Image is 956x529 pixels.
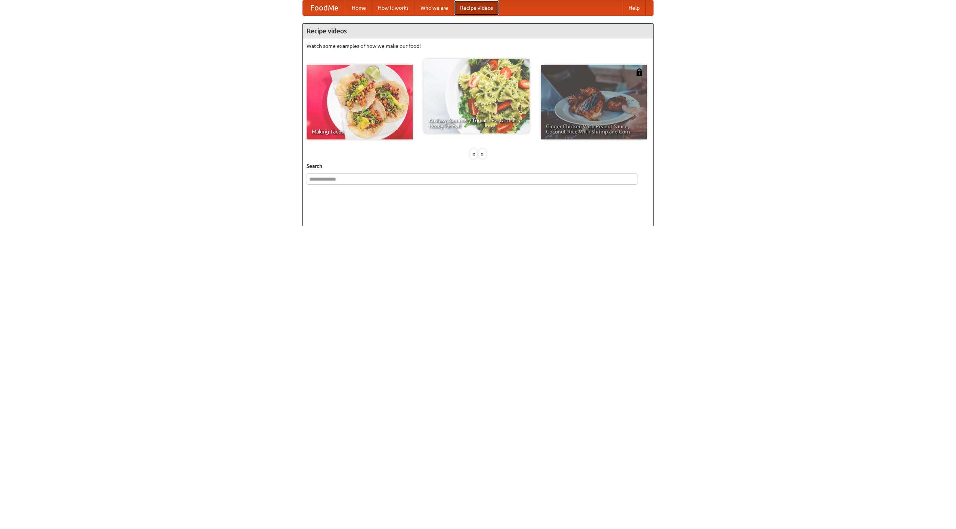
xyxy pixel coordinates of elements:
a: Help [623,0,646,15]
a: How it works [372,0,415,15]
a: An Easy, Summery Tomato Pasta That's Ready for Fall [423,59,530,133]
img: 483408.png [636,68,643,76]
a: Who we are [415,0,454,15]
a: Making Tacos [307,65,413,139]
div: « [470,149,477,159]
p: Watch some examples of how we make our food! [307,42,649,50]
span: An Easy, Summery Tomato Pasta That's Ready for Fall [429,118,524,128]
div: » [479,149,486,159]
h5: Search [307,162,649,170]
a: Recipe videos [454,0,499,15]
a: Home [346,0,372,15]
a: FoodMe [303,0,346,15]
h4: Recipe videos [303,24,653,39]
span: Making Tacos [312,129,407,134]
